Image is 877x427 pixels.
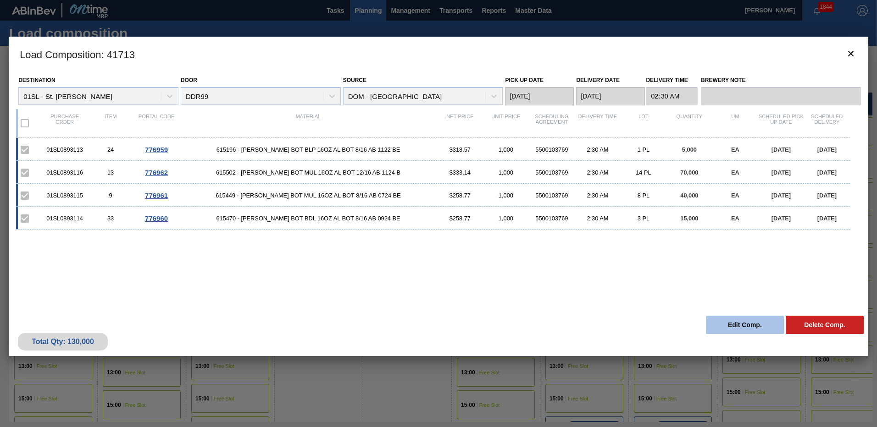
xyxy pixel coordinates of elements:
[682,146,697,153] span: 5,000
[179,146,437,153] span: 615196 - CARR BOT BLP 16OZ AL BOT 8/16 AB 1122 BE
[505,87,574,105] input: mm/dd/yyyy
[621,169,666,176] div: 14 PL
[575,215,621,222] div: 2:30 AM
[133,192,179,199] div: Go to Order
[575,192,621,199] div: 2:30 AM
[621,114,666,133] div: Lot
[772,215,791,222] span: [DATE]
[701,74,861,87] label: Brewery Note
[772,192,791,199] span: [DATE]
[25,338,101,346] div: Total Qty: 130,000
[181,77,197,83] label: Door
[483,215,529,222] div: 1,000
[621,215,666,222] div: 3 PL
[680,192,698,199] span: 40,000
[731,146,739,153] span: EA
[88,114,133,133] div: Item
[529,192,575,199] div: 5500103769
[437,146,483,153] div: $318.57
[731,169,739,176] span: EA
[731,215,739,222] span: EA
[680,169,698,176] span: 70,000
[529,215,575,222] div: 5500103769
[529,114,575,133] div: Scheduling Agreement
[483,192,529,199] div: 1,000
[88,215,133,222] div: 33
[576,87,645,105] input: mm/dd/yyyy
[42,215,88,222] div: 01SL0893114
[817,146,837,153] span: [DATE]
[133,214,179,222] div: Go to Order
[575,114,621,133] div: Delivery Time
[88,146,133,153] div: 24
[680,215,698,222] span: 15,000
[712,114,758,133] div: UM
[179,215,437,222] span: 615470 - CARR BOT BDL 16OZ AL BOT 8/16 AB 0924 BE
[437,169,483,176] div: $333.14
[575,169,621,176] div: 2:30 AM
[817,192,837,199] span: [DATE]
[621,192,666,199] div: 8 PL
[817,169,837,176] span: [DATE]
[88,192,133,199] div: 9
[437,192,483,199] div: $258.77
[437,114,483,133] div: Net Price
[145,214,168,222] span: 776960
[817,215,837,222] span: [DATE]
[529,169,575,176] div: 5500103769
[786,316,864,334] button: Delete Comp.
[42,169,88,176] div: 01SL0893116
[576,77,619,83] label: Delivery Date
[772,169,791,176] span: [DATE]
[706,316,784,334] button: Edit Comp.
[145,169,168,176] span: 776962
[621,146,666,153] div: 1 PL
[758,114,804,133] div: Scheduled Pick up Date
[179,114,437,133] div: Material
[529,146,575,153] div: 5500103769
[42,192,88,199] div: 01SL0893115
[9,37,868,71] h3: Load Composition : 41713
[133,114,179,133] div: Portal code
[145,146,168,153] span: 776959
[505,77,544,83] label: Pick up Date
[133,169,179,176] div: Go to Order
[483,146,529,153] div: 1,000
[42,146,88,153] div: 01SL0893113
[804,114,850,133] div: Scheduled Delivery
[133,146,179,153] div: Go to Order
[575,146,621,153] div: 2:30 AM
[731,192,739,199] span: EA
[483,114,529,133] div: Unit Price
[437,215,483,222] div: $258.77
[483,169,529,176] div: 1,000
[179,192,437,199] span: 615449 - CARR BOT MUL 16OZ AL BOT 8/16 AB 0724 BE
[88,169,133,176] div: 13
[666,114,712,133] div: Quantity
[145,192,168,199] span: 776961
[646,74,698,87] label: Delivery Time
[42,114,88,133] div: Purchase order
[343,77,366,83] label: Source
[772,146,791,153] span: [DATE]
[179,169,437,176] span: 615502 - CARR BOT MUL 16OZ AL BOT 12/16 AB 1124 B
[18,77,55,83] label: Destination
